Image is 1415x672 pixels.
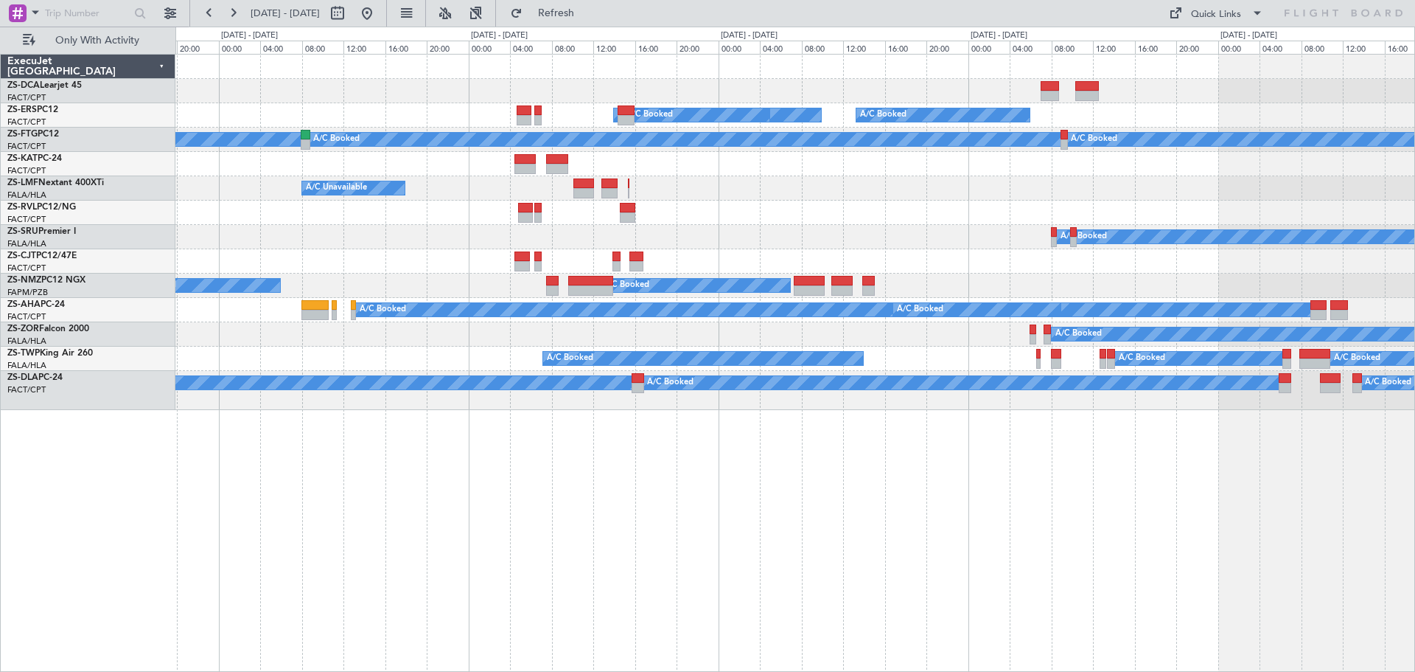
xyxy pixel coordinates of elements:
[302,41,343,54] div: 08:00
[7,117,46,128] a: FACT/CPT
[7,300,65,309] a: ZS-AHAPC-24
[7,105,37,114] span: ZS-ERS
[7,263,46,274] a: FACT/CPT
[7,336,46,347] a: FALA/HLA
[1365,372,1411,394] div: A/C Booked
[7,325,89,333] a: ZS-ZORFalcon 2000
[7,179,38,187] span: ZS-LMF
[635,41,677,54] div: 16:00
[1055,323,1102,345] div: A/C Booked
[260,41,301,54] div: 04:00
[1302,41,1343,54] div: 08:00
[510,41,551,54] div: 04:00
[7,130,59,139] a: ZS-FTGPC12
[1061,226,1107,248] div: A/C Booked
[7,287,48,298] a: FAPM/PZB
[7,190,46,201] a: FALA/HLA
[45,2,130,24] input: Trip Number
[7,238,46,249] a: FALA/HLA
[7,154,38,163] span: ZS-KAT
[7,203,37,212] span: ZS-RVL
[251,7,320,20] span: [DATE] - [DATE]
[313,128,360,150] div: A/C Booked
[1093,41,1134,54] div: 12:00
[1343,41,1384,54] div: 12:00
[860,104,906,126] div: A/C Booked
[7,92,46,103] a: FACT/CPT
[7,105,58,114] a: ZS-ERSPC12
[427,41,468,54] div: 20:00
[7,252,77,260] a: ZS-CJTPC12/47E
[7,276,85,285] a: ZS-NMZPC12 NGX
[7,179,104,187] a: ZS-LMFNextant 400XTi
[1218,41,1259,54] div: 00:00
[1220,30,1277,42] div: [DATE] - [DATE]
[1010,41,1051,54] div: 04:00
[7,81,82,90] a: ZS-DCALearjet 45
[1259,41,1301,54] div: 04:00
[7,300,41,309] span: ZS-AHA
[7,227,76,236] a: ZS-SRUPremier I
[221,30,278,42] div: [DATE] - [DATE]
[7,130,38,139] span: ZS-FTG
[7,384,46,395] a: FACT/CPT
[469,41,510,54] div: 00:00
[971,30,1027,42] div: [DATE] - [DATE]
[7,154,62,163] a: ZS-KATPC-24
[7,373,63,382] a: ZS-DLAPC-24
[360,299,406,321] div: A/C Booked
[1052,41,1093,54] div: 08:00
[1334,347,1380,370] div: A/C Booked
[38,35,156,46] span: Only With Activity
[471,30,528,42] div: [DATE] - [DATE]
[968,41,1010,54] div: 00:00
[343,41,385,54] div: 12:00
[16,29,160,52] button: Only With Activity
[7,227,38,236] span: ZS-SRU
[7,373,38,382] span: ZS-DLA
[7,349,40,358] span: ZS-TWP
[719,41,760,54] div: 00:00
[1071,128,1117,150] div: A/C Booked
[7,165,46,176] a: FACT/CPT
[603,274,649,297] div: A/C Booked
[547,347,593,370] div: A/C Booked
[306,177,367,199] div: A/C Unavailable
[593,41,635,54] div: 12:00
[885,41,926,54] div: 16:00
[385,41,427,54] div: 16:00
[7,203,76,212] a: ZS-RVLPC12/NG
[219,41,260,54] div: 00:00
[626,104,673,126] div: A/C Booked
[926,41,968,54] div: 20:00
[503,1,592,25] button: Refresh
[760,41,801,54] div: 04:00
[1191,7,1241,22] div: Quick Links
[7,81,40,90] span: ZS-DCA
[177,41,218,54] div: 20:00
[525,8,587,18] span: Refresh
[7,141,46,152] a: FACT/CPT
[843,41,884,54] div: 12:00
[1119,347,1165,370] div: A/C Booked
[897,299,943,321] div: A/C Booked
[7,360,46,371] a: FALA/HLA
[1161,1,1271,25] button: Quick Links
[677,41,718,54] div: 20:00
[1176,41,1217,54] div: 20:00
[7,311,46,322] a: FACT/CPT
[552,41,593,54] div: 08:00
[7,252,36,260] span: ZS-CJT
[802,41,843,54] div: 08:00
[7,325,39,333] span: ZS-ZOR
[1135,41,1176,54] div: 16:00
[647,372,693,394] div: A/C Booked
[7,349,93,358] a: ZS-TWPKing Air 260
[7,214,46,225] a: FACT/CPT
[7,276,41,285] span: ZS-NMZ
[721,30,778,42] div: [DATE] - [DATE]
